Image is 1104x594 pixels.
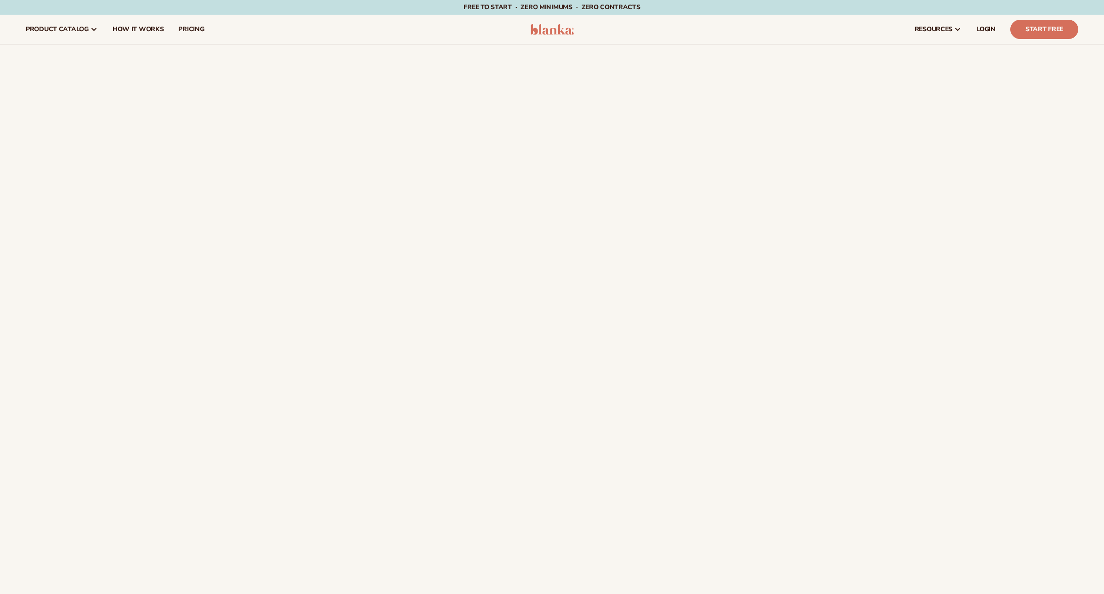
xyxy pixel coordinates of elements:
img: logo [530,24,574,35]
a: resources [907,15,969,44]
span: How It Works [113,26,164,33]
span: resources [915,26,952,33]
span: pricing [178,26,204,33]
span: LOGIN [976,26,996,33]
a: product catalog [18,15,105,44]
a: How It Works [105,15,171,44]
span: product catalog [26,26,89,33]
a: Start Free [1010,20,1078,39]
a: LOGIN [969,15,1003,44]
span: Free to start · ZERO minimums · ZERO contracts [464,3,640,11]
a: pricing [171,15,211,44]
